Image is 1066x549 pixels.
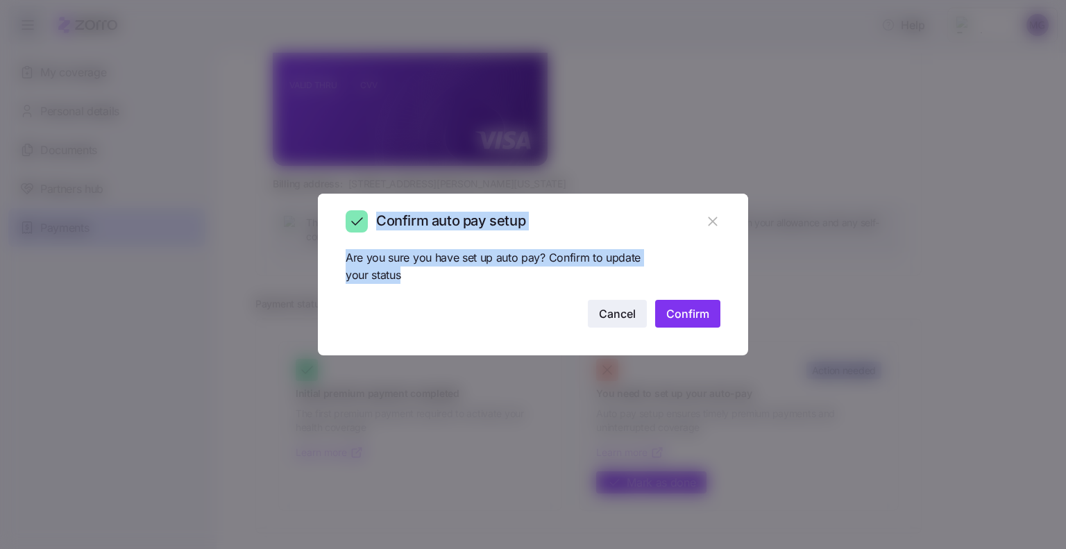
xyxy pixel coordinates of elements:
button: Cancel [588,300,647,328]
h2: Confirm auto pay setup [376,212,525,230]
span: Confirm [666,305,709,322]
span: Cancel [599,305,636,322]
span: Are you sure you have set up auto pay? Confirm to update your status [346,249,641,284]
button: Confirm [655,300,720,328]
